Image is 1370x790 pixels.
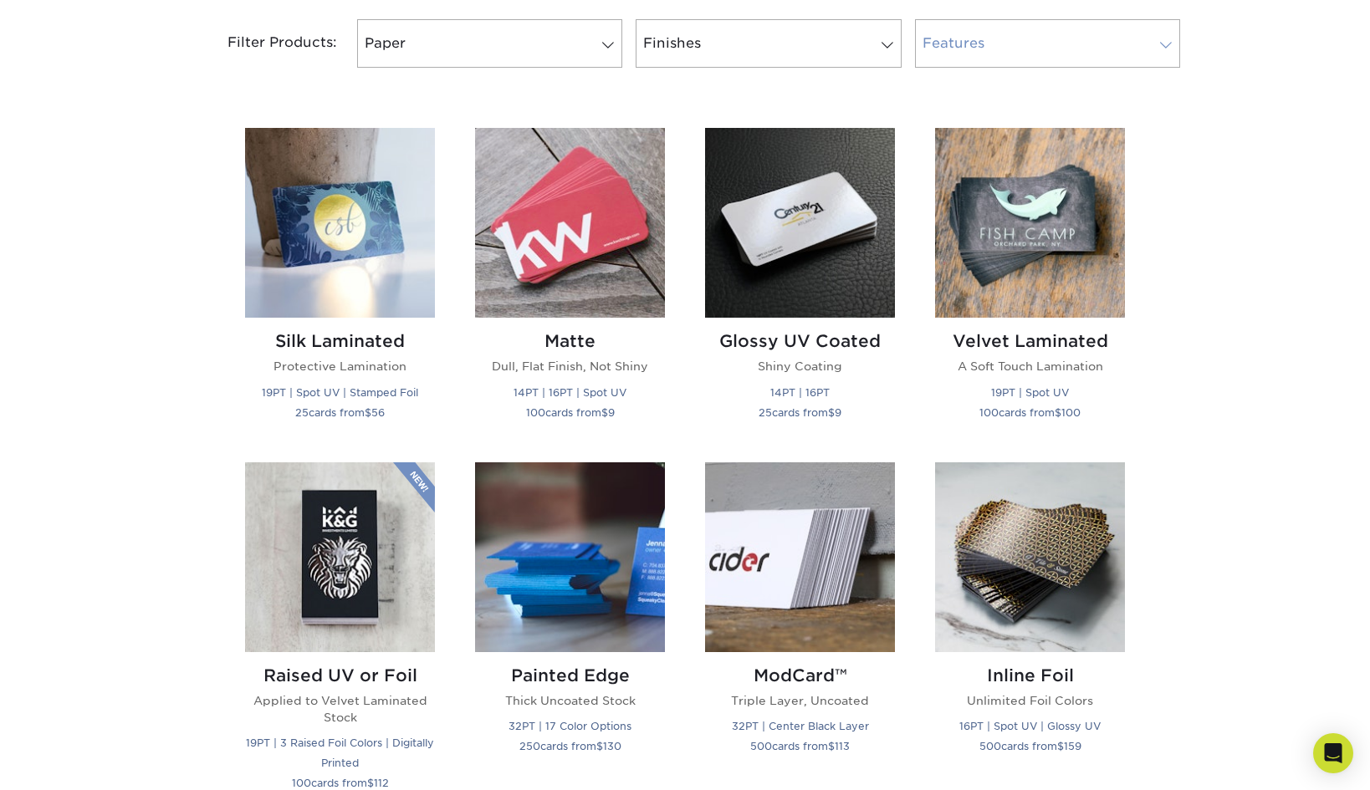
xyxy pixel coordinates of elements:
[526,406,545,419] span: 100
[705,665,895,686] h2: ModCard™
[705,462,895,652] img: ModCard™ Business Cards
[509,720,631,732] small: 32PT | 17 Color Options
[245,358,435,375] p: Protective Lamination
[935,358,1125,375] p: A Soft Touch Lamination
[475,128,665,441] a: Matte Business Cards Matte Dull, Flat Finish, Not Shiny 14PT | 16PT | Spot UV 100cards from$9
[705,692,895,709] p: Triple Layer, Uncoated
[636,19,901,68] a: Finishes
[596,740,603,752] span: $
[608,406,615,419] span: 9
[935,665,1125,686] h2: Inline Foil
[1061,406,1081,419] span: 100
[526,406,615,419] small: cards from
[705,128,895,318] img: Glossy UV Coated Business Cards
[374,777,389,789] span: 112
[1313,733,1353,773] div: Open Intercom Messenger
[262,386,418,399] small: 19PT | Spot UV | Stamped Foil
[705,128,895,441] a: Glossy UV Coated Business Cards Glossy UV Coated Shiny Coating 14PT | 16PT 25cards from$9
[935,128,1125,318] img: Velvet Laminated Business Cards
[475,692,665,709] p: Thick Uncoated Stock
[601,406,608,419] span: $
[705,358,895,375] p: Shiny Coating
[519,740,621,752] small: cards from
[991,386,1069,399] small: 19PT | Spot UV
[979,740,1001,752] span: 500
[365,406,371,419] span: $
[915,19,1180,68] a: Features
[514,386,626,399] small: 14PT | 16PT | Spot UV
[979,406,999,419] span: 100
[292,777,389,789] small: cards from
[705,331,895,351] h2: Glossy UV Coated
[935,331,1125,351] h2: Velvet Laminated
[245,462,435,652] img: Raised UV or Foil Business Cards
[959,720,1101,732] small: 16PT | Spot UV | Glossy UV
[245,692,435,726] p: Applied to Velvet Laminated Stock
[393,462,435,512] img: New Product
[475,665,665,686] h2: Painted Edge
[295,406,309,419] span: 25
[357,19,622,68] a: Paper
[750,740,772,752] span: 500
[828,406,835,419] span: $
[759,406,772,419] span: 25
[295,406,385,419] small: cards from
[935,462,1125,652] img: Inline Foil Business Cards
[475,128,665,318] img: Matte Business Cards
[1064,740,1081,752] span: 159
[935,128,1125,441] a: Velvet Laminated Business Cards Velvet Laminated A Soft Touch Lamination 19PT | Spot UV 100cards ...
[979,406,1081,419] small: cards from
[245,128,435,318] img: Silk Laminated Business Cards
[292,777,311,789] span: 100
[475,462,665,652] img: Painted Edge Business Cards
[245,665,435,686] h2: Raised UV or Foil
[1057,740,1064,752] span: $
[475,358,665,375] p: Dull, Flat Finish, Not Shiny
[245,128,435,441] a: Silk Laminated Business Cards Silk Laminated Protective Lamination 19PT | Spot UV | Stamped Foil ...
[759,406,841,419] small: cards from
[519,740,540,752] span: 250
[750,740,850,752] small: cards from
[367,777,374,789] span: $
[475,331,665,351] h2: Matte
[770,386,830,399] small: 14PT | 16PT
[245,331,435,351] h2: Silk Laminated
[935,692,1125,709] p: Unlimited Foil Colors
[828,740,835,752] span: $
[183,19,350,68] div: Filter Products:
[979,740,1081,752] small: cards from
[603,740,621,752] span: 130
[1055,406,1061,419] span: $
[371,406,385,419] span: 56
[835,740,850,752] span: 113
[732,720,869,732] small: 32PT | Center Black Layer
[835,406,841,419] span: 9
[246,736,434,769] small: 19PT | 3 Raised Foil Colors | Digitally Printed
